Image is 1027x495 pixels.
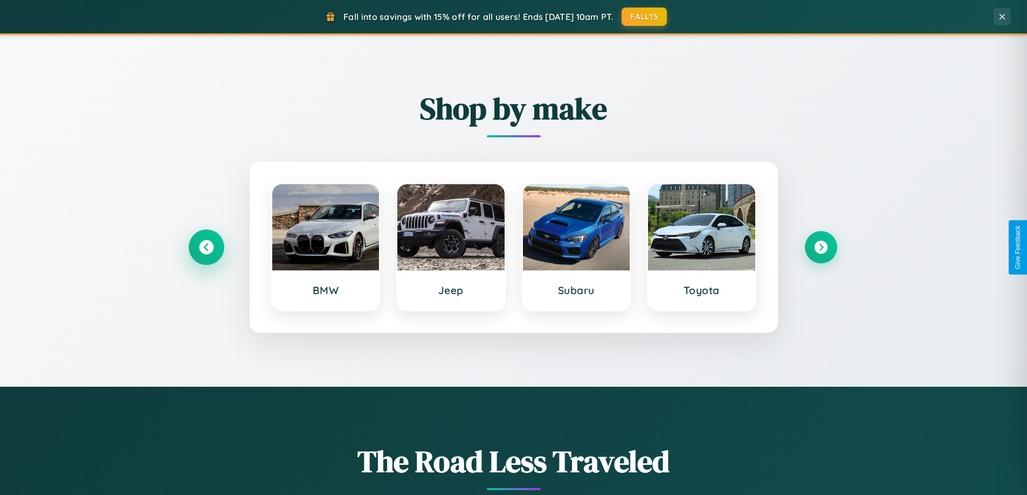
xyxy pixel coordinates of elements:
[1014,226,1022,269] div: Give Feedback
[283,284,369,297] h3: BMW
[343,11,614,22] span: Fall into savings with 15% off for all users! Ends [DATE] 10am PT.
[408,284,494,297] h3: Jeep
[659,284,745,297] h3: Toyota
[622,8,667,26] button: FALL15
[190,88,837,129] h2: Shop by make
[534,284,619,297] h3: Subaru
[190,441,837,482] h1: The Road Less Traveled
